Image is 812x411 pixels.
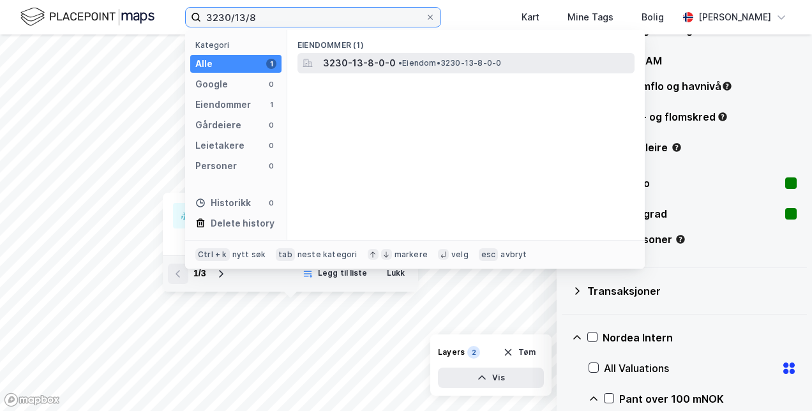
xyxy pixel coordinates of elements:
[398,58,501,68] span: Eiendom • 3230-13-8-0-0
[698,10,771,25] div: [PERSON_NAME]
[195,117,241,133] div: Gårdeiere
[619,78,797,94] div: Stormflo og havnivå
[748,350,812,411] iframe: Chat Widget
[195,77,228,92] div: Google
[398,58,402,68] span: •
[323,56,396,71] span: 3230-13-8-0-0
[587,283,797,299] div: Transaksjoner
[195,97,251,112] div: Eiendommer
[297,250,357,260] div: neste kategori
[195,158,237,174] div: Personer
[522,10,539,25] div: Kart
[671,142,682,153] div: Tooltip anchor
[620,176,780,191] div: Risiko
[604,361,776,376] div: All Valuations
[195,138,244,153] div: Leietakere
[438,347,465,357] div: Layers
[717,111,728,123] div: Tooltip anchor
[603,330,797,345] div: Nordea Intern
[675,234,686,245] div: Tooltip anchor
[193,266,206,281] div: 1 / 3
[619,140,797,155] div: Kvikkleire
[642,10,664,25] div: Bolig
[451,250,469,260] div: velg
[266,100,276,110] div: 1
[211,216,274,231] div: Delete history
[620,206,780,221] div: Faregrad
[266,120,276,130] div: 0
[395,250,428,260] div: markere
[266,198,276,208] div: 0
[232,250,266,260] div: nytt søk
[195,56,213,71] div: Alle
[266,59,276,69] div: 1
[201,8,425,27] input: Søk på adresse, matrikkel, gårdeiere, leietakere eller personer
[568,10,613,25] div: Mine Tags
[266,140,276,151] div: 0
[379,264,413,284] button: Lukk
[195,195,251,211] div: Historikk
[619,53,797,68] div: BREEAM
[195,40,282,50] div: Kategori
[479,248,499,261] div: esc
[276,248,295,261] div: tab
[467,346,480,359] div: 2
[721,80,733,92] div: Tooltip anchor
[500,250,527,260] div: avbryt
[195,248,230,261] div: Ctrl + k
[20,6,154,28] img: logo.f888ab2527a4732fd821a326f86c7f29.svg
[287,30,645,53] div: Eiendommer (1)
[619,232,797,247] div: Flomsoner
[438,368,544,388] button: Vis
[294,264,375,284] button: Legg til liste
[266,161,276,171] div: 0
[266,79,276,89] div: 0
[619,391,797,407] div: Pant over 100 mNOK
[495,342,544,362] button: Tøm
[619,109,797,124] div: Jord- og flomskred
[4,392,60,407] a: Mapbox homepage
